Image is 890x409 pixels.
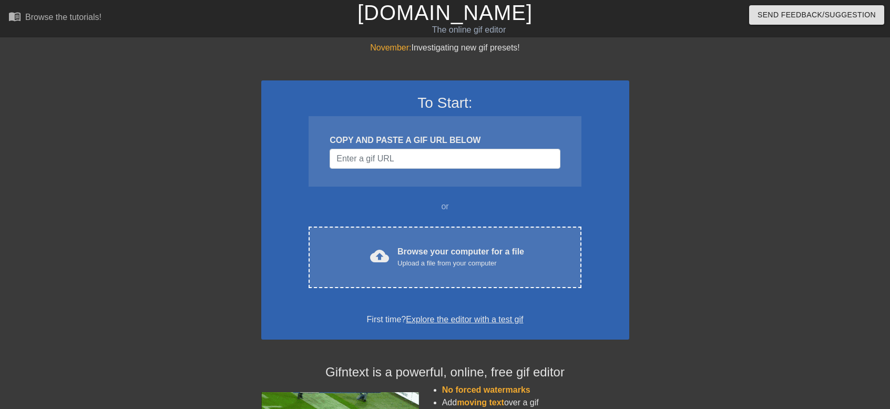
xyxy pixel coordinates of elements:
div: Browse your computer for a file [397,246,524,269]
span: No forced watermarks [442,385,530,394]
h3: To Start: [275,94,616,112]
div: COPY AND PASTE A GIF URL BELOW [330,134,560,147]
span: Send Feedback/Suggestion [758,8,876,22]
a: Browse the tutorials! [8,10,101,26]
span: cloud_upload [370,247,389,265]
button: Send Feedback/Suggestion [749,5,884,25]
span: menu_book [8,10,21,23]
li: Add over a gif [442,396,629,409]
div: First time? [275,313,616,326]
div: Browse the tutorials! [25,13,101,22]
div: The online gif editor [302,24,636,36]
a: Explore the editor with a test gif [406,315,523,324]
div: Upload a file from your computer [397,258,524,269]
span: moving text [457,398,504,407]
span: November: [370,43,411,52]
div: Investigating new gif presets! [261,42,629,54]
input: Username [330,149,560,169]
div: or [289,200,602,213]
a: [DOMAIN_NAME] [357,1,533,24]
h4: Gifntext is a powerful, online, free gif editor [261,365,629,380]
